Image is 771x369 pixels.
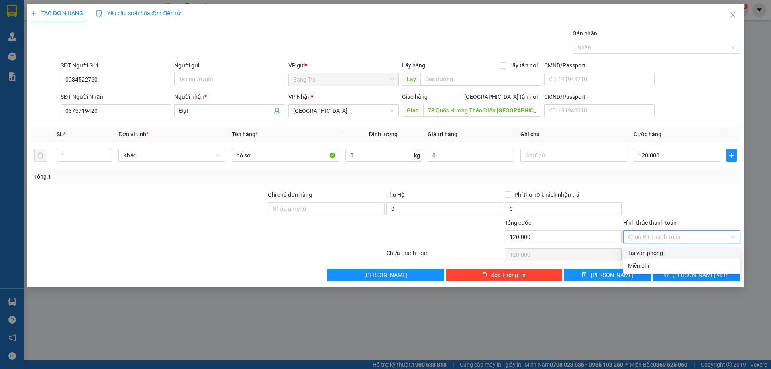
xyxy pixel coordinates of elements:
span: Khác [123,149,220,161]
div: CMND/Passport [544,92,655,101]
div: SĐT Người Gửi [61,61,171,70]
span: SL [57,131,63,137]
span: kg [413,149,421,162]
label: Ghi chú đơn hàng [268,192,312,198]
button: Close [722,4,744,27]
button: printer[PERSON_NAME] và In [653,269,740,281]
input: VD: Bàn, Ghế [232,149,339,162]
span: [PERSON_NAME] [364,271,407,279]
input: Dọc đường [420,73,541,86]
input: Dọc đường [423,104,541,117]
div: Bang Tra [7,7,71,16]
label: Hình thức thanh toán [623,220,677,226]
div: SĐT Người Nhận [61,92,171,101]
span: plus [727,152,736,159]
span: Cước hàng [634,131,661,137]
span: [PERSON_NAME] và In [673,271,729,279]
div: 0352699360 [77,35,158,46]
span: printer [664,272,669,278]
span: Giao [402,104,423,117]
div: Tổng: 1 [34,172,298,181]
span: Lấy [402,73,420,86]
span: delete [482,272,487,278]
span: Xóa Thông tin [491,271,526,279]
span: CR : [6,51,18,60]
button: save[PERSON_NAME] [564,269,651,281]
span: [GEOGRAPHIC_DATA] tận nơi [461,92,541,101]
span: plus [31,10,37,16]
div: [GEOGRAPHIC_DATA] [77,7,158,25]
button: delete [34,149,47,162]
div: Tại văn phòng [628,249,735,257]
div: 30.000 [6,51,72,60]
span: Thu Hộ [386,192,405,198]
span: Nhận: [77,7,96,15]
span: Giao hàng [402,94,428,100]
span: Tên hàng [232,131,258,137]
input: 0 [428,149,514,162]
span: Giá trị hàng [428,131,457,137]
span: close [730,12,736,18]
img: icon [96,10,102,17]
span: save [582,272,587,278]
span: Đơn vị tính [118,131,149,137]
button: deleteXóa Thông tin [446,269,563,281]
input: Ghi chú đơn hàng [268,202,385,215]
span: Bang Tra [293,73,394,86]
span: TẠO ĐƠN HÀNG [31,10,83,16]
span: [PERSON_NAME] [591,271,634,279]
div: My [77,25,158,35]
button: [PERSON_NAME] [327,269,444,281]
span: VP Nhận [288,94,311,100]
span: Tổng cước [505,220,531,226]
span: Sài Gòn [293,105,394,117]
label: Gán nhãn [573,30,597,37]
button: plus [726,149,737,162]
span: user-add [274,108,280,114]
span: Định lượng [369,131,398,137]
input: Ghi Chú [520,149,627,162]
div: Người gửi [174,61,285,70]
div: Người nhận [174,92,285,101]
div: Miễn phí [628,261,735,270]
span: Yêu cầu xuất hóa đơn điện tử [96,10,181,16]
span: Gửi: [7,8,19,16]
div: Chưa thanh toán [385,249,504,263]
span: Lấy tận nơi [506,61,541,70]
div: CMND/Passport [544,61,655,70]
span: Lấy hàng [402,62,425,69]
th: Ghi chú [517,126,630,142]
span: Phí thu hộ khách nhận trả [511,190,583,199]
div: VP gửi [288,61,399,70]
